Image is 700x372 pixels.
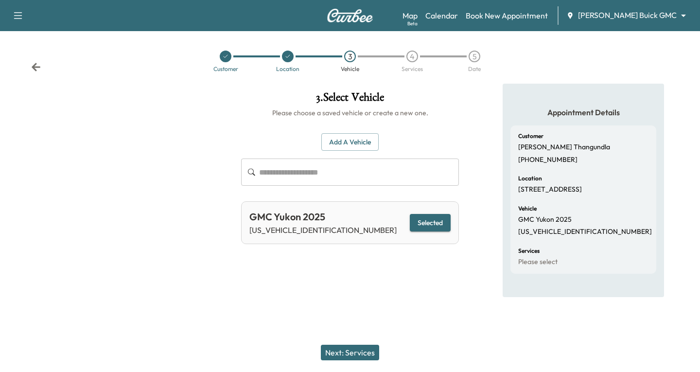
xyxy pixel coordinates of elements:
[213,66,238,72] div: Customer
[341,66,359,72] div: Vehicle
[518,215,572,224] p: GMC Yukon 2025
[425,10,458,21] a: Calendar
[518,206,537,212] h6: Vehicle
[249,210,397,224] div: GMC Yukon 2025
[249,224,397,236] p: [US_VEHICLE_IDENTIFICATION_NUMBER]
[518,156,577,164] p: [PHONE_NUMBER]
[321,133,379,151] button: Add a Vehicle
[241,91,459,108] h1: 3 . Select Vehicle
[241,108,459,118] h6: Please choose a saved vehicle or create a new one.
[469,51,480,62] div: 5
[578,10,677,21] span: [PERSON_NAME] Buick GMC
[518,258,558,266] p: Please select
[518,143,610,152] p: [PERSON_NAME] Thangundla
[410,214,451,232] button: Selected
[327,9,373,22] img: Curbee Logo
[510,107,656,118] h5: Appointment Details
[518,133,543,139] h6: Customer
[518,176,542,181] h6: Location
[518,248,540,254] h6: Services
[406,51,418,62] div: 4
[466,10,548,21] a: Book New Appointment
[276,66,299,72] div: Location
[402,10,418,21] a: MapBeta
[402,66,423,72] div: Services
[344,51,356,62] div: 3
[518,228,652,236] p: [US_VEHICLE_IDENTIFICATION_NUMBER]
[468,66,481,72] div: Date
[407,20,418,27] div: Beta
[518,185,582,194] p: [STREET_ADDRESS]
[31,62,41,72] div: Back
[321,345,379,360] button: Next: Services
